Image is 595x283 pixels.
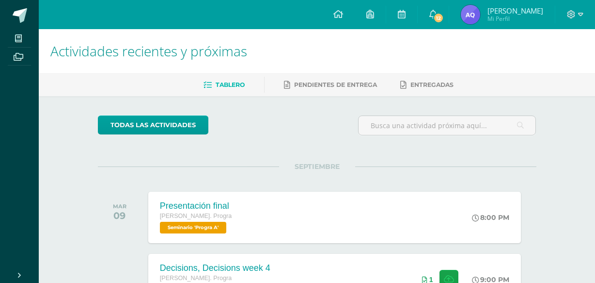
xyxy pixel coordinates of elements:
div: 8:00 PM [472,213,509,222]
div: 09 [113,210,126,221]
span: Seminario 'Progra A' [160,222,226,233]
a: Entregadas [400,77,454,93]
img: da12b5e6dd27892c61b2e9bff2597760.png [461,5,480,24]
a: Tablero [204,77,245,93]
span: Mi Perfil [487,15,543,23]
span: Tablero [216,81,245,88]
input: Busca una actividad próxima aquí... [359,116,536,135]
a: todas las Actividades [98,116,208,134]
span: Actividades recientes y próximas [50,42,247,60]
div: Decisions, Decisions week 4 [160,263,270,273]
span: [PERSON_NAME]. Progra [160,213,232,219]
span: [PERSON_NAME]. Progra [160,275,232,282]
div: MAR [113,203,126,210]
span: 12 [433,13,444,23]
a: Pendientes de entrega [284,77,377,93]
span: [PERSON_NAME] [487,6,543,16]
span: Entregadas [410,81,454,88]
span: SEPTIEMBRE [279,162,355,171]
div: Presentación final [160,201,232,211]
span: Pendientes de entrega [294,81,377,88]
